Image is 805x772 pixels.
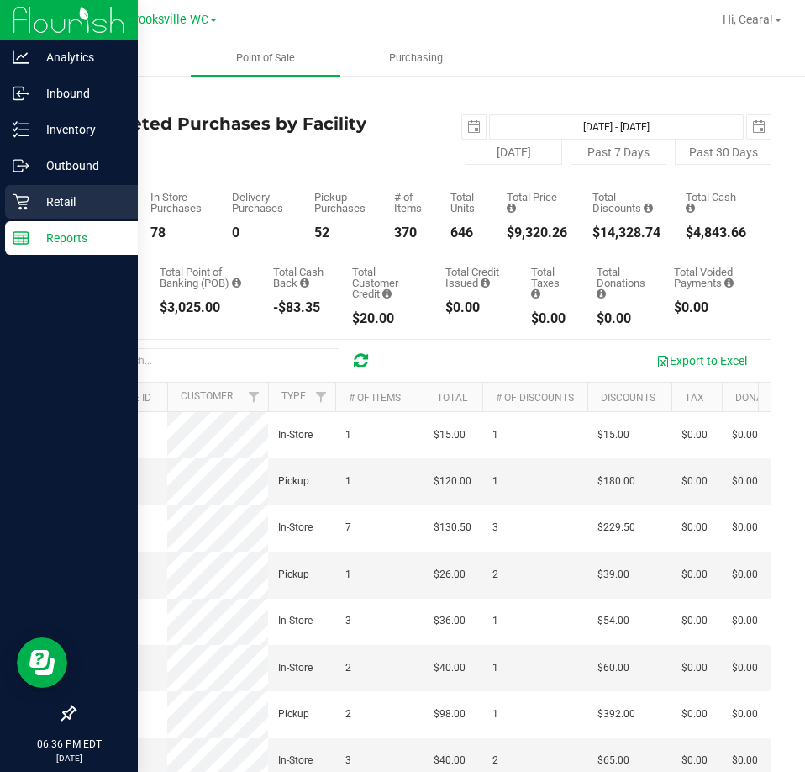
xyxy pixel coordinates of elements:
span: 1 [345,567,351,583]
span: $0.00 [732,660,758,676]
span: $0.00 [681,660,708,676]
span: $40.00 [434,753,466,769]
span: $0.00 [732,473,758,489]
span: $0.00 [732,613,758,629]
div: $9,320.26 [507,226,567,240]
span: 1 [492,613,498,629]
a: Donation [735,392,785,404]
span: 3 [345,613,351,629]
i: Sum of all round-up-to-next-dollar total price adjustments for all purchases in the date range. [597,288,606,299]
p: 06:36 PM EDT [8,737,130,752]
a: Discounts [601,392,655,404]
div: 646 [450,226,481,240]
p: Inventory [29,119,130,140]
div: $14,328.74 [592,226,660,240]
span: $40.00 [434,660,466,676]
span: 1 [492,706,498,722]
span: In-Store [278,753,313,769]
inline-svg: Inventory [13,121,29,138]
span: 2 [345,660,351,676]
span: $54.00 [597,613,629,629]
span: Purchasing [366,50,466,66]
span: In-Store [278,660,313,676]
i: Sum of all voided payment transaction amounts, excluding tips and transaction fees, for all purch... [724,278,734,288]
a: Purchasing [340,40,491,76]
span: 1 [492,427,498,443]
button: Past 7 Days [571,140,667,165]
i: Sum of all account credit issued for all refunds from returned purchases in the date range. [481,278,490,288]
span: $392.00 [597,706,635,722]
span: 1 [492,473,498,489]
span: $39.00 [597,567,629,583]
div: Total Voided Payments [674,267,746,288]
a: # of Items [349,392,401,404]
div: Total Customer Credit [352,267,421,299]
span: Brooksville WC [127,13,208,27]
span: $98.00 [434,706,466,722]
span: $0.00 [681,753,708,769]
span: 2 [492,567,498,583]
a: Point of Sale [191,40,341,76]
span: $0.00 [681,473,708,489]
inline-svg: Retail [13,193,29,210]
span: $0.00 [732,427,758,443]
div: $3,025.00 [160,301,248,315]
span: 3 [345,753,351,769]
i: Sum of the total prices of all purchases in the date range. [507,203,516,214]
span: $0.00 [681,520,708,536]
i: Sum of the total taxes for all purchases in the date range. [531,288,540,299]
span: 1 [345,473,351,489]
span: 2 [345,706,351,722]
iframe: Resource center [17,637,67,688]
span: 7 [345,520,351,536]
span: $229.50 [597,520,635,536]
span: $180.00 [597,473,635,489]
p: Outbound [29,156,130,176]
a: Filter [240,383,268,411]
i: Sum of the successful, non-voided point-of-banking payment transactions, both via payment termina... [232,278,241,288]
div: Delivery Purchases [232,192,289,214]
div: Total Point of Banking (POB) [160,267,248,288]
span: $60.00 [597,660,629,676]
div: Total Cash [686,192,746,214]
div: $0.00 [597,312,649,325]
span: $0.00 [681,613,708,629]
a: Total [437,392,467,404]
span: $0.00 [681,427,708,443]
span: select [462,115,486,139]
i: Sum of the successful, non-voided payments using account credit for all purchases in the date range. [382,288,392,299]
span: $36.00 [434,613,466,629]
div: In Store Purchases [150,192,207,214]
p: Reports [29,228,130,248]
span: $65.00 [597,753,629,769]
div: 78 [150,226,207,240]
div: $0.00 [531,312,571,325]
span: $0.00 [732,520,758,536]
span: $15.00 [597,427,629,443]
div: Pickup Purchases [314,192,368,214]
div: Total Discounts [592,192,660,214]
div: Total Units [450,192,481,214]
div: Total Donations [597,267,649,299]
span: Pickup [278,473,309,489]
p: Inbound [29,83,130,103]
button: Export to Excel [645,346,758,375]
a: Type [281,390,306,402]
span: $120.00 [434,473,471,489]
div: -$83.35 [273,301,327,315]
div: Total Credit Issued [445,267,506,288]
div: 370 [394,226,425,240]
span: 2 [492,753,498,769]
inline-svg: Reports [13,230,29,246]
button: [DATE] [466,140,562,165]
div: Total Price [507,192,567,214]
span: Point of Sale [213,50,318,66]
span: $0.00 [732,706,758,722]
i: Sum of the cash-back amounts from rounded-up electronic payments for all purchases in the date ra... [300,278,309,288]
span: 3 [492,520,498,536]
span: In-Store [278,613,313,629]
span: select [747,115,771,139]
span: In-Store [278,520,313,536]
span: $0.00 [732,567,758,583]
span: $130.50 [434,520,471,536]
